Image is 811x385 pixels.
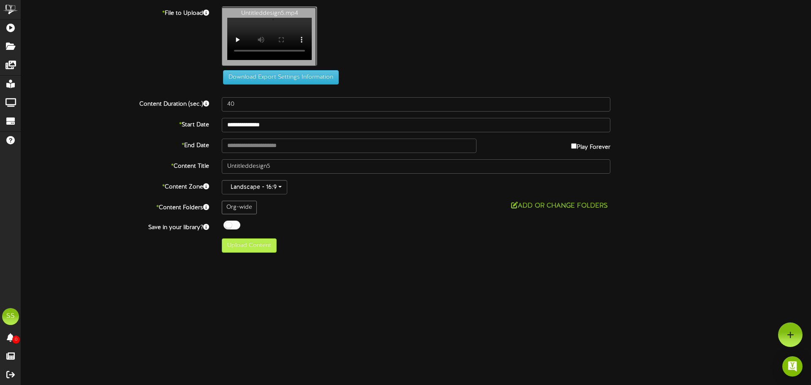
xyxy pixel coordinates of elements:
label: Content Duration (sec.) [15,97,215,109]
label: Content Folders [15,201,215,212]
label: Content Zone [15,180,215,191]
div: SS [2,308,19,325]
input: Title of this Content [222,159,610,174]
button: Download Export Settings Information [223,70,339,85]
label: Content Title [15,159,215,171]
label: Start Date [15,118,215,129]
button: Landscape - 16:9 [222,180,287,194]
a: Download Export Settings Information [219,74,339,80]
video: Your browser does not support HTML5 video. [227,18,312,60]
label: Save in your library? [15,221,215,232]
span: 0 [12,336,20,344]
div: Org-wide [222,201,257,214]
button: Add or Change Folders [509,201,610,211]
div: Open Intercom Messenger [782,356,803,377]
label: Play Forever [571,139,610,152]
label: End Date [15,139,215,150]
input: Play Forever [571,143,577,149]
label: File to Upload [15,6,215,18]
button: Upload Content [222,238,277,253]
